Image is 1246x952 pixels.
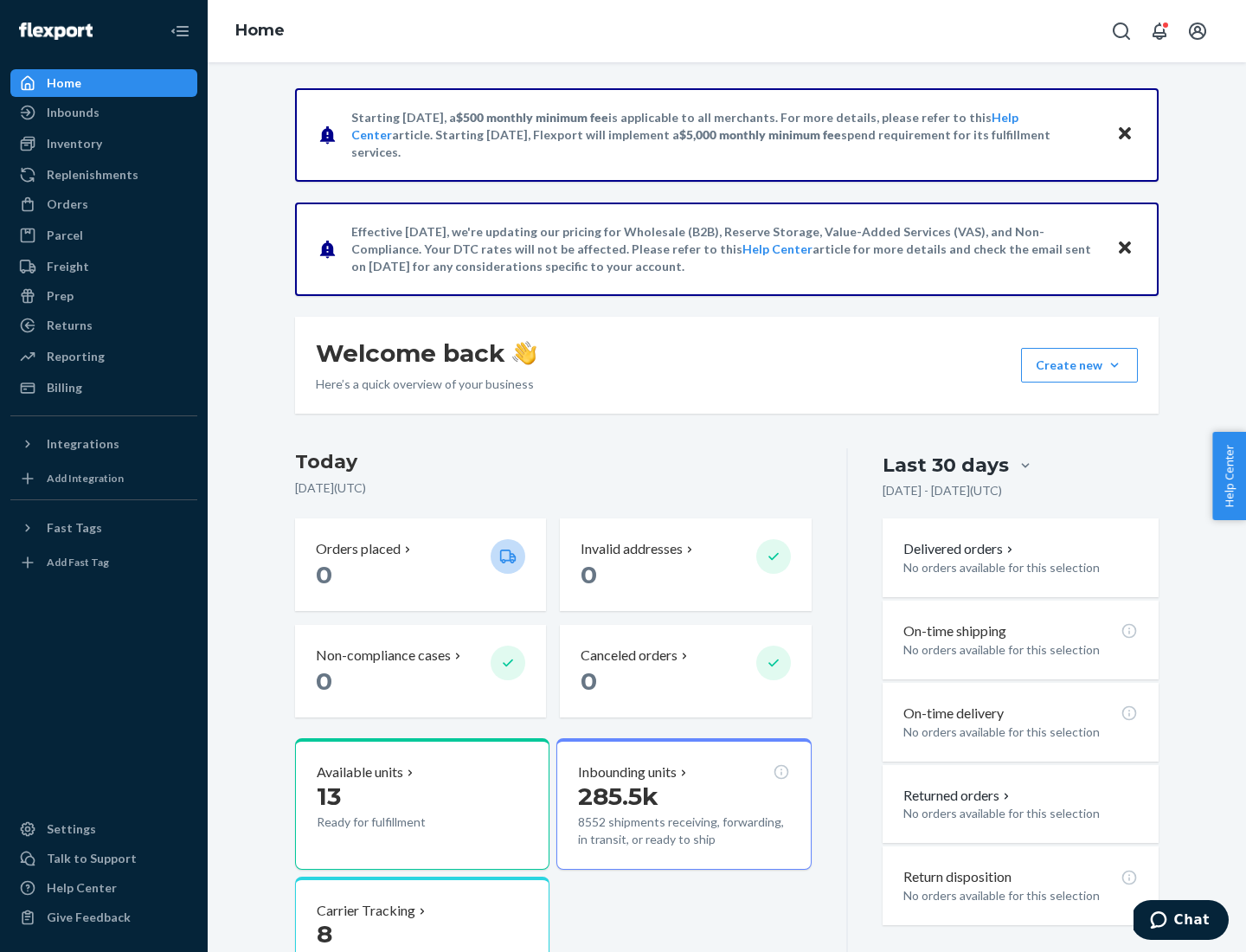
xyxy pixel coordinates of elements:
a: Returns [10,312,197,339]
div: Replenishments [47,166,138,183]
a: Add Fast Tag [10,549,197,576]
div: Last 30 days [883,452,1009,479]
p: Available units [317,762,403,782]
span: $5,000 monthly minimum fee [679,127,841,142]
p: Starting [DATE], a is applicable to all merchants. For more details, please refer to this article... [351,109,1100,161]
a: Orders [10,190,197,218]
a: Inbounds [10,99,197,126]
div: Talk to Support [47,850,137,867]
a: Reporting [10,343,197,370]
p: Invalid addresses [581,539,683,559]
span: 0 [316,560,332,589]
div: Help Center [47,879,117,897]
span: 0 [316,666,332,696]
button: Talk to Support [10,845,197,872]
button: Available units13Ready for fulfillment [295,738,549,870]
div: Add Fast Tag [47,555,109,569]
a: Help Center [10,874,197,902]
button: Invalid addresses 0 [560,518,811,611]
a: Help Center [742,241,812,256]
p: Effective [DATE], we're updating our pricing for Wholesale (B2B), Reserve Storage, Value-Added Se... [351,223,1100,275]
img: Flexport logo [19,23,93,40]
a: Settings [10,815,197,843]
p: Carrier Tracking [317,901,415,921]
p: 8552 shipments receiving, forwarding, in transit, or ready to ship [578,814,789,848]
p: [DATE] - [DATE] ( UTC ) [883,482,1002,499]
span: 0 [581,560,597,589]
div: Integrations [47,435,119,453]
div: Prep [47,287,74,305]
p: On-time shipping [903,621,1006,641]
button: Integrations [10,430,197,458]
button: Close [1114,122,1136,147]
img: hand-wave emoji [512,341,536,365]
a: Parcel [10,222,197,249]
button: Returned orders [903,786,1013,806]
div: Billing [47,379,82,396]
div: Add Integration [47,471,124,486]
p: No orders available for this selection [903,805,1138,822]
iframe: Opens a widget where you can chat to one of our agents [1134,900,1229,943]
div: Home [47,74,81,92]
button: Inbounding units285.5k8552 shipments receiving, forwarding, in transit, or ready to ship [556,738,811,870]
a: Home [235,21,285,40]
p: Ready for fulfillment [317,814,477,831]
a: Prep [10,282,197,310]
p: Canceled orders [581,646,678,666]
a: Inventory [10,130,197,158]
button: Help Center [1212,432,1246,520]
button: Open Search Box [1104,14,1139,48]
button: Non-compliance cases 0 [295,625,546,717]
ol: breadcrumbs [222,6,299,56]
div: Settings [47,820,96,838]
button: Give Feedback [10,904,197,931]
span: 285.5k [578,782,658,811]
p: Return disposition [903,867,1012,887]
button: Orders placed 0 [295,518,546,611]
p: Here’s a quick overview of your business [316,376,536,393]
span: 8 [317,919,332,949]
button: Close [1114,236,1136,261]
button: Close Navigation [163,14,197,48]
div: Fast Tags [47,519,102,537]
span: $500 monthly minimum fee [456,110,608,125]
a: Home [10,69,197,97]
span: 13 [317,782,341,811]
div: Parcel [47,227,83,244]
button: Delivered orders [903,539,1017,559]
button: Canceled orders 0 [560,625,811,717]
a: Billing [10,374,197,402]
p: On-time delivery [903,704,1004,724]
button: Fast Tags [10,514,197,542]
div: Returns [47,317,93,334]
p: Inbounding units [578,762,677,782]
button: Open notifications [1142,14,1177,48]
button: Create new [1021,348,1138,383]
div: Orders [47,196,88,213]
p: No orders available for this selection [903,559,1138,576]
p: Non-compliance cases [316,646,451,666]
h1: Welcome back [316,338,536,369]
span: 0 [581,666,597,696]
h3: Today [295,448,812,476]
div: Give Feedback [47,909,131,926]
div: Inbounds [47,104,100,121]
div: Inventory [47,135,102,152]
p: No orders available for this selection [903,641,1138,659]
p: Orders placed [316,539,401,559]
p: No orders available for this selection [903,724,1138,741]
a: Freight [10,253,197,280]
p: [DATE] ( UTC ) [295,479,812,497]
button: Open account menu [1180,14,1215,48]
a: Replenishments [10,161,197,189]
a: Add Integration [10,465,197,492]
p: No orders available for this selection [903,887,1138,904]
div: Reporting [47,348,105,365]
div: Freight [47,258,89,275]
